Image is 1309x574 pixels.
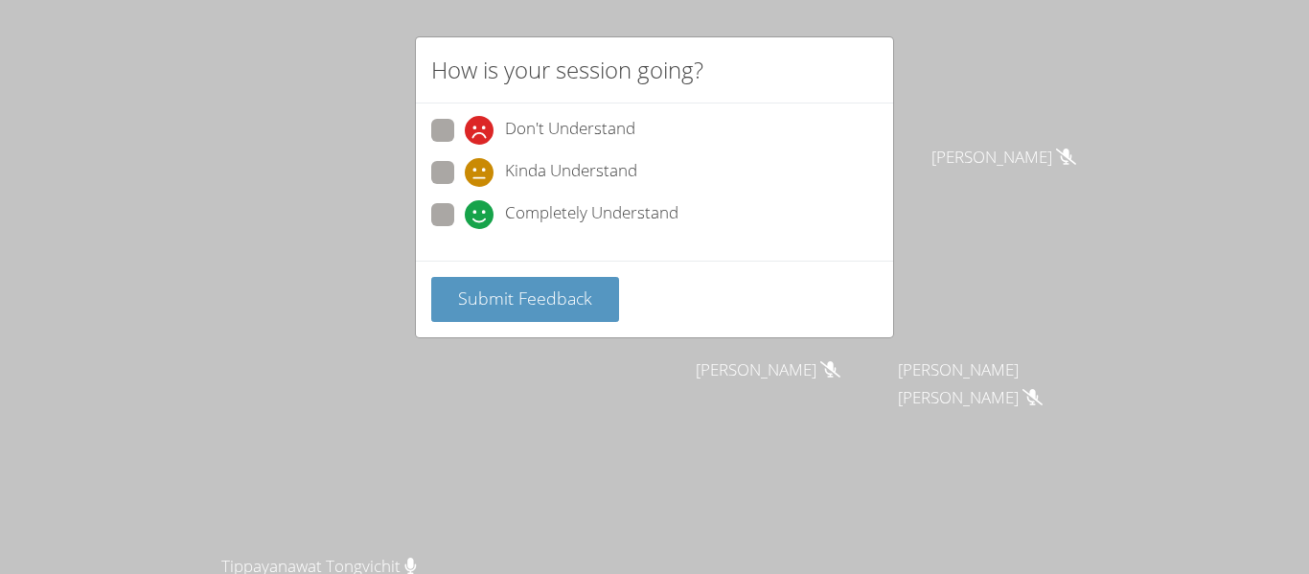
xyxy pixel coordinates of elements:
[431,277,619,322] button: Submit Feedback
[505,158,637,187] span: Kinda Understand
[458,287,592,310] span: Submit Feedback
[431,53,703,87] h2: How is your session going?
[505,116,635,145] span: Don't Understand
[505,200,678,229] span: Completely Understand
